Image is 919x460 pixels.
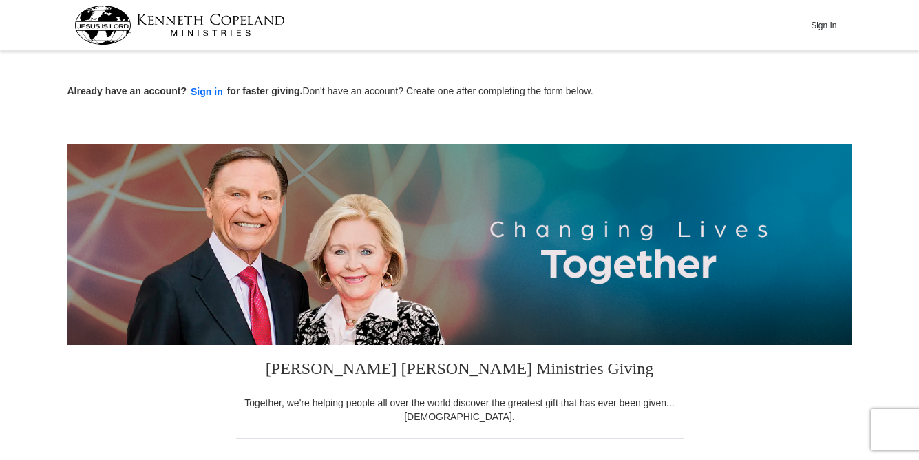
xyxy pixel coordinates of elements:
[67,84,852,100] p: Don't have an account? Create one after completing the form below.
[187,84,227,100] button: Sign in
[74,6,285,45] img: kcm-header-logo.svg
[236,345,684,396] h3: [PERSON_NAME] [PERSON_NAME] Ministries Giving
[803,14,845,36] button: Sign In
[236,396,684,424] div: Together, we're helping people all over the world discover the greatest gift that has ever been g...
[67,85,303,96] strong: Already have an account? for faster giving.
